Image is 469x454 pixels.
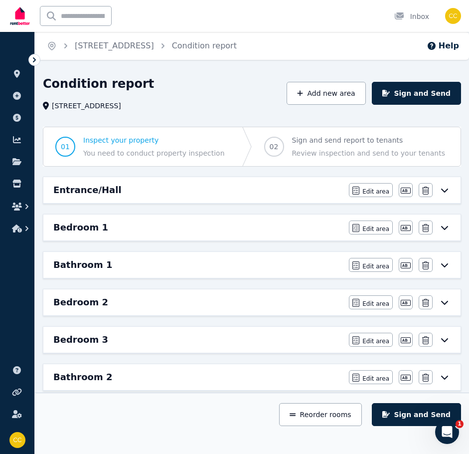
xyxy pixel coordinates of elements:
[394,11,429,21] div: Inbox
[349,258,393,272] button: Edit area
[435,420,459,444] iframe: Intercom live chat
[349,333,393,347] button: Edit area
[292,135,445,145] span: Sign and send report to tenants
[362,262,389,270] span: Edit area
[43,76,154,92] h1: Condition report
[270,142,279,152] span: 02
[362,300,389,308] span: Edit area
[287,82,365,105] button: Add new area
[292,148,445,158] span: Review inspection and send to your tenants
[362,375,389,383] span: Edit area
[53,221,108,234] h6: Bedroom 1
[372,403,461,426] button: Sign and Send
[83,135,225,145] span: Inspect your property
[8,55,39,62] span: ORGANISE
[349,370,393,384] button: Edit area
[372,82,461,105] button: Sign and Send
[61,142,70,152] span: 01
[75,41,154,50] a: [STREET_ADDRESS]
[9,432,25,448] img: Charles Chaaya
[83,148,225,158] span: You need to conduct property inspection
[349,295,393,309] button: Edit area
[53,370,112,384] h6: Bathroom 2
[8,3,32,28] img: RentBetter
[427,40,459,52] button: Help
[53,333,108,347] h6: Bedroom 3
[53,295,108,309] h6: Bedroom 2
[362,225,389,233] span: Edit area
[53,258,112,272] h6: Bathroom 1
[53,183,122,197] h6: Entrance/Hall
[362,188,389,196] span: Edit area
[35,32,249,60] nav: Breadcrumb
[52,101,121,111] span: [STREET_ADDRESS]
[362,337,389,345] span: Edit area
[349,221,393,234] button: Edit area
[43,127,461,167] nav: Progress
[456,420,464,428] span: 1
[445,8,461,24] img: Charles Chaaya
[349,183,393,197] button: Edit area
[279,403,361,426] button: Reorder rooms
[172,41,237,50] a: Condition report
